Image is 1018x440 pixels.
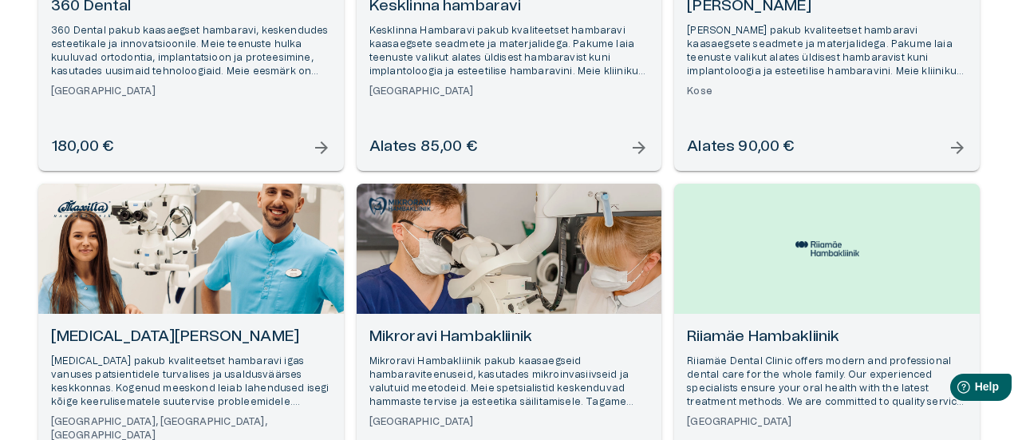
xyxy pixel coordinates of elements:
h6: Kose [687,85,967,98]
p: 360 Dental pakub kaasaegset hambaravi, keskendudes esteetikale ja innovatsioonile. Meie teenuste ... [51,24,331,79]
h6: Alates 85,00 € [369,137,477,158]
p: [MEDICAL_DATA] pakub kvaliteetset hambaravi igas vanuses patsientidele turvalises ja usaldusväärs... [51,355,331,410]
p: Kesklinna Hambaravi pakub kvaliteetset hambaravi kaasaegsete seadmete ja materjalidega. Pakume la... [369,24,649,79]
h6: Alates 90,00 € [687,137,794,158]
h6: [GEOGRAPHIC_DATA] [51,85,331,98]
span: arrow_forward [312,138,331,157]
h6: [GEOGRAPHIC_DATA] [369,85,649,98]
img: Maxilla Hambakliinik logo [50,196,114,221]
span: arrow_forward [948,138,967,157]
p: Mikroravi Hambakliinik pakub kaasaegseid hambaraviteenuseid, kasutades mikroinvasiivseid ja valut... [369,355,649,410]
h6: 180,00 € [51,137,113,158]
img: Mikroravi Hambakliinik logo [369,196,432,216]
h6: [GEOGRAPHIC_DATA] [687,415,967,429]
h6: [MEDICAL_DATA][PERSON_NAME] [51,327,331,348]
h6: Mikroravi Hambakliinik [369,327,649,348]
p: Riiamäe Dental Clinic offers modern and professional dental care for the whole family. Our experi... [687,355,967,410]
img: Riiamäe Hambakliinik logo [795,241,859,256]
iframe: Help widget launcher [894,367,1018,412]
h6: [GEOGRAPHIC_DATA] [369,415,649,429]
p: [PERSON_NAME] pakub kvaliteetset hambaravi kaasaegsete seadmete ja materjalidega. Pakume laia tee... [687,24,967,79]
span: arrow_forward [629,138,649,157]
h6: Riiamäe Hambakliinik [687,327,967,348]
